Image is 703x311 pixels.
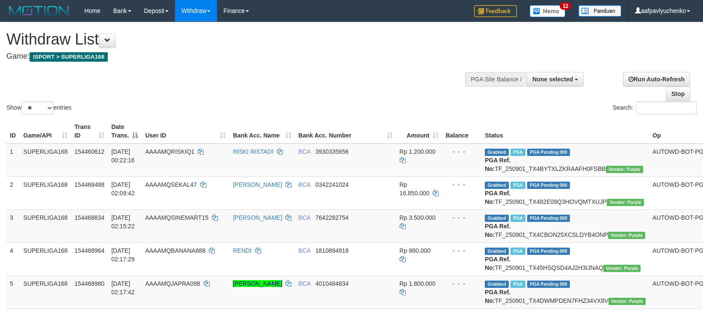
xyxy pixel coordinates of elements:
[298,214,310,221] span: BCA
[315,247,349,254] span: Copy 1810894918 to clipboard
[445,180,478,189] div: - - -
[315,214,349,221] span: Copy 7642282754 to clipboard
[527,281,570,288] span: PGA Pending
[481,242,649,275] td: TF_250901_TX45HSQSD4AJ2H3IJNAQ
[666,87,690,101] a: Stop
[298,280,310,287] span: BCA
[606,166,643,173] span: Vendor URL: https://trx4.1velocity.biz
[607,199,644,206] span: Vendor URL: https://trx4.1velocity.biz
[560,2,571,10] span: 12
[474,5,517,17] img: Feedback.jpg
[20,144,71,177] td: SUPERLIGA168
[74,181,104,188] span: 154468488
[400,148,436,155] span: Rp 1.200.000
[6,209,20,242] td: 3
[298,247,310,254] span: BCA
[108,119,142,144] th: Date Trans.: activate to sort column descending
[233,181,282,188] a: [PERSON_NAME]
[145,214,208,221] span: AAAAMQSINEMART15
[233,247,252,254] a: RENDI
[481,176,649,209] td: TF_250901_TX482E09Q3HOVQMTXUJP
[6,119,20,144] th: ID
[527,215,570,222] span: PGA Pending
[481,209,649,242] td: TF_250901_TX4CBON25XCSLDYB4ONP
[233,214,282,221] a: [PERSON_NAME]
[485,157,510,172] b: PGA Ref. No:
[111,148,135,164] span: [DATE] 00:22:16
[608,232,645,239] span: Vendor URL: https://trx4.1velocity.biz
[485,256,510,271] b: PGA Ref. No:
[445,213,478,222] div: - - -
[6,52,460,61] h4: Game:
[527,149,570,156] span: PGA Pending
[295,119,396,144] th: Bank Acc. Number: activate to sort column ascending
[445,246,478,255] div: - - -
[298,148,310,155] span: BCA
[20,242,71,275] td: SUPERLIGA168
[21,102,53,114] select: Showentries
[71,119,108,144] th: Trans ID: activate to sort column ascending
[481,119,649,144] th: Status
[145,181,197,188] span: AAAAMQSEKAL47
[6,176,20,209] td: 2
[74,247,104,254] span: 154468964
[510,149,525,156] span: Marked by aafnonsreyleab
[400,214,436,221] span: Rp 3.500.000
[636,102,697,114] input: Search:
[465,72,527,87] div: PGA Site Balance /
[510,248,525,255] span: Marked by aafchoeunmanni
[233,148,273,155] a: RISKI RISTADI
[142,119,229,144] th: User ID: activate to sort column ascending
[510,281,525,288] span: Marked by aafchoeunmanni
[527,72,584,87] button: None selected
[485,223,510,238] b: PGA Ref. No:
[145,247,205,254] span: AAAAMQBANANA888
[6,275,20,308] td: 5
[233,280,282,287] a: [PERSON_NAME]
[445,147,478,156] div: - - -
[400,247,430,254] span: Rp 860.000
[6,242,20,275] td: 4
[145,148,194,155] span: AAAAMQRISKIQ1
[400,181,430,197] span: Rp 16.850.000
[74,148,104,155] span: 154460612
[510,182,525,189] span: Marked by aafnonsreyleab
[6,144,20,177] td: 1
[481,144,649,177] td: TF_250901_TX4BYTXLZKRAAFH0FSBB
[111,214,135,230] span: [DATE] 02:15:22
[485,190,510,205] b: PGA Ref. No:
[20,176,71,209] td: SUPERLIGA168
[623,72,690,87] a: Run Auto-Refresh
[510,215,525,222] span: Marked by aafnonsreyleab
[485,248,509,255] span: Grabbed
[442,119,481,144] th: Balance
[315,148,349,155] span: Copy 3930335656 to clipboard
[445,279,478,288] div: - - -
[396,119,442,144] th: Amount: activate to sort column ascending
[315,181,349,188] span: Copy 0342241024 to clipboard
[578,5,621,17] img: panduan.png
[481,275,649,308] td: TF_250901_TX4DWMPDEN7FHZ34VX8V
[229,119,295,144] th: Bank Acc. Name: activate to sort column ascending
[485,149,509,156] span: Grabbed
[527,248,570,255] span: PGA Pending
[111,280,135,296] span: [DATE] 02:17:42
[613,102,697,114] label: Search:
[20,275,71,308] td: SUPERLIGA168
[485,215,509,222] span: Grabbed
[6,102,71,114] label: Show entries
[485,182,509,189] span: Grabbed
[527,182,570,189] span: PGA Pending
[74,214,104,221] span: 154468834
[111,181,135,197] span: [DATE] 02:09:42
[532,76,573,83] span: None selected
[74,280,104,287] span: 154468980
[315,280,349,287] span: Copy 4010484834 to clipboard
[485,281,509,288] span: Grabbed
[20,209,71,242] td: SUPERLIGA168
[400,280,436,287] span: Rp 1.800.000
[298,181,310,188] span: BCA
[20,119,71,144] th: Game/API: activate to sort column ascending
[485,289,510,304] b: PGA Ref. No:
[111,247,135,263] span: [DATE] 02:17:29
